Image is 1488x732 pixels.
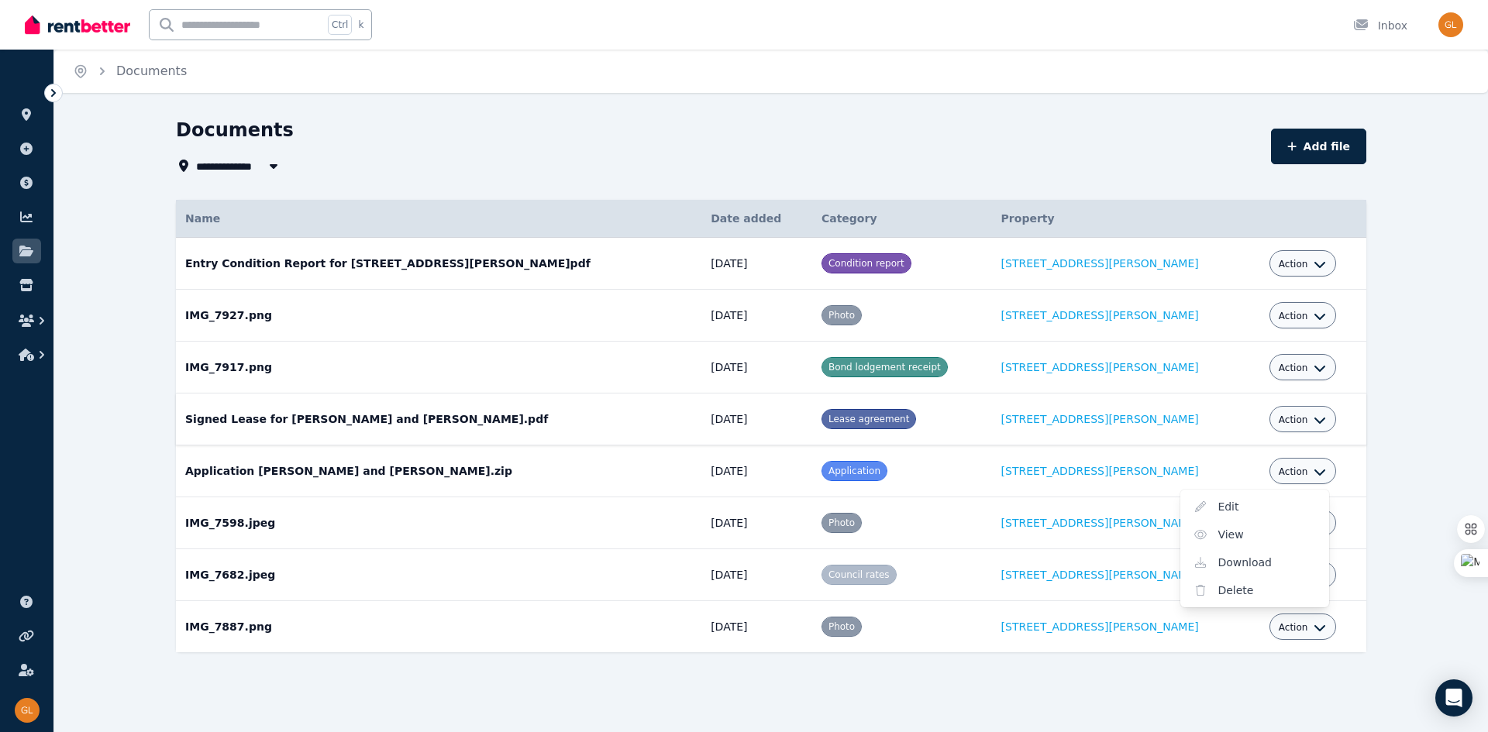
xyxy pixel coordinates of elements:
span: Council rates [828,569,890,580]
span: Action [1279,466,1308,478]
span: Bond lodgement receipt [828,362,941,373]
span: Name [185,212,220,225]
nav: Breadcrumb [54,50,205,93]
button: Action [1279,414,1327,426]
button: Add file [1271,129,1366,164]
div: Inbox [1353,18,1407,33]
div: Action [1180,490,1329,607]
td: Application [PERSON_NAME] and [PERSON_NAME].zip [176,445,701,497]
td: [DATE] [701,290,812,342]
a: Delete [1180,576,1329,604]
td: [DATE] [701,342,812,393]
th: Property [992,200,1260,238]
td: IMG_7887.png [176,601,701,653]
td: IMG_7917.png [176,342,701,393]
a: [STREET_ADDRESS][PERSON_NAME] [1001,361,1199,373]
a: [STREET_ADDRESS][PERSON_NAME] [1001,620,1199,633]
span: k [358,19,363,31]
div: Open Intercom Messenger [1435,679,1472,717]
td: IMG_7682.jpeg [176,549,701,601]
td: Entry Condition Report for [STREET_ADDRESS][PERSON_NAME]pdf [176,238,701,290]
td: IMG_7927.png [176,290,701,342]
span: Action [1279,310,1308,322]
button: Action [1279,466,1327,478]
a: [STREET_ADDRESS][PERSON_NAME] [1001,309,1199,321]
a: Download [1180,548,1329,576]
td: [DATE] [701,549,812,601]
span: Action [1279,258,1308,270]
span: Action [1279,414,1308,426]
span: Photo [828,621,855,632]
h1: Documents [176,118,294,143]
td: [DATE] [701,601,812,653]
img: Gregory Lawless [1438,12,1463,37]
span: Condition report [828,258,904,269]
img: Gregory Lawless [15,698,40,723]
th: Category [812,200,992,238]
span: Action [1279,362,1308,374]
a: Edit [1180,493,1329,521]
a: [STREET_ADDRESS][PERSON_NAME] [1001,517,1199,529]
span: Application [828,466,880,476]
span: Lease agreement [828,414,909,424]
th: Date added [701,200,812,238]
td: [DATE] [701,393,812,445]
a: [STREET_ADDRESS][PERSON_NAME] [1001,257,1199,270]
span: Action [1279,621,1308,634]
button: Action [1279,258,1327,270]
td: [DATE] [701,497,812,549]
td: [DATE] [701,238,812,290]
button: Action [1279,310,1327,322]
a: [STREET_ADDRESS][PERSON_NAME] [1001,465,1199,477]
button: Action [1279,621,1327,634]
td: IMG_7598.jpeg [176,497,701,549]
a: View [1180,521,1329,548]
td: Signed Lease for [PERSON_NAME] and [PERSON_NAME].pdf [176,393,701,445]
span: Photo [828,517,855,528]
img: RentBetter [25,13,130,36]
a: [STREET_ADDRESS][PERSON_NAME] [1001,413,1199,425]
td: [DATE] [701,445,812,497]
button: Action [1279,362,1327,374]
span: Photo [828,310,855,321]
span: Ctrl [328,15,352,35]
a: Documents [116,64,187,78]
a: [STREET_ADDRESS][PERSON_NAME] [1001,569,1199,581]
